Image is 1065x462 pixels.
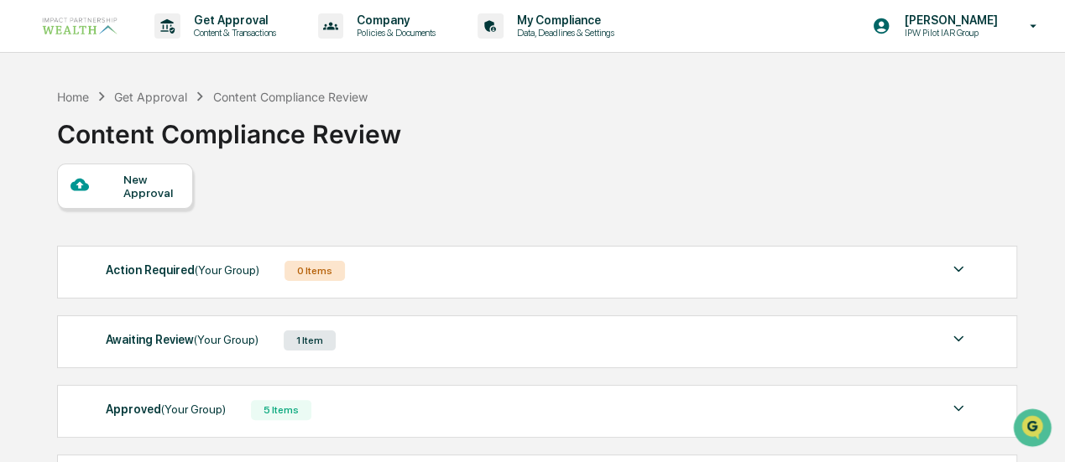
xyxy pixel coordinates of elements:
p: Content & Transactions [180,27,285,39]
span: (Your Group) [194,333,258,346]
div: Start new chat [57,127,275,144]
span: Data Lookup [34,242,106,259]
a: Powered byPylon [118,283,203,296]
span: Attestations [138,210,208,227]
p: Data, Deadlines & Settings [504,27,623,39]
p: How can we help? [17,34,305,61]
button: Start new chat [285,132,305,153]
a: 🗄️Attestations [115,204,215,234]
div: 🖐️ [17,212,30,226]
span: Pylon [167,283,203,296]
span: (Your Group) [195,263,259,277]
div: Action Required [106,259,259,281]
p: [PERSON_NAME] [890,13,1005,27]
div: We're available if you need us! [57,144,212,158]
p: Company [343,13,444,27]
a: 🖐️Preclearance [10,204,115,234]
div: Get Approval [114,90,187,104]
div: 5 Items [251,400,311,420]
div: 🗄️ [122,212,135,226]
div: 🔎 [17,244,30,257]
div: Approved [106,398,226,420]
p: Get Approval [180,13,285,27]
div: Content Compliance Review [57,106,401,149]
img: caret [948,259,968,279]
img: logo [40,15,121,37]
p: IPW Pilot IAR Group [890,27,1005,39]
p: Policies & Documents [343,27,444,39]
img: caret [948,398,968,418]
a: 🔎Data Lookup [10,236,112,266]
div: 1 Item [284,330,336,350]
p: My Compliance [504,13,623,27]
div: Home [57,90,89,104]
div: Content Compliance Review [213,90,368,104]
img: caret [948,329,968,349]
div: New Approval [123,173,180,200]
img: 1746055101610-c473b297-6a78-478c-a979-82029cc54cd1 [17,127,47,158]
span: (Your Group) [161,402,226,416]
iframe: Open customer support [1011,407,1057,452]
span: Preclearance [34,210,108,227]
div: Awaiting Review [106,329,258,350]
div: 0 Items [285,261,345,281]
